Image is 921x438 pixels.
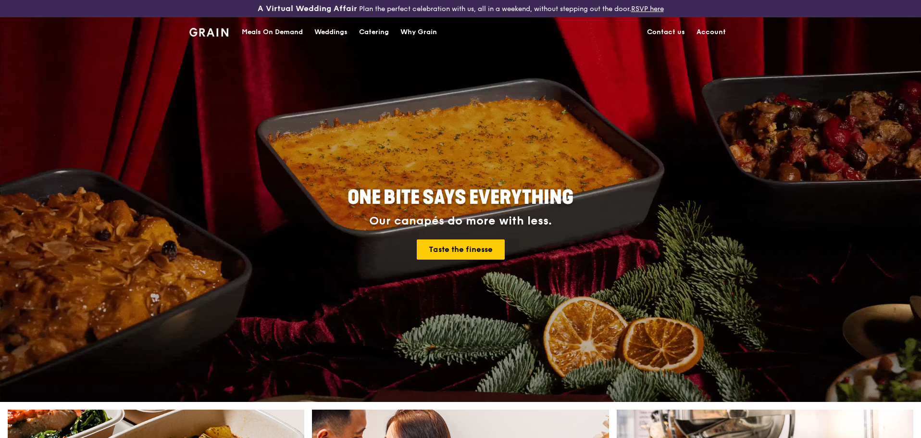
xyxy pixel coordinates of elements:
[359,18,389,47] div: Catering
[189,17,228,46] a: GrainGrain
[691,18,732,47] a: Account
[309,18,353,47] a: Weddings
[242,18,303,47] div: Meals On Demand
[400,18,437,47] div: Why Grain
[287,214,634,228] div: Our canapés do more with less.
[258,4,357,13] h3: A Virtual Wedding Affair
[631,5,664,13] a: RSVP here
[348,186,573,209] span: ONE BITE SAYS EVERYTHING
[353,18,395,47] a: Catering
[189,28,228,37] img: Grain
[184,4,737,13] div: Plan the perfect celebration with us, all in a weekend, without stepping out the door.
[641,18,691,47] a: Contact us
[314,18,348,47] div: Weddings
[417,239,505,260] a: Taste the finesse
[395,18,443,47] a: Why Grain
